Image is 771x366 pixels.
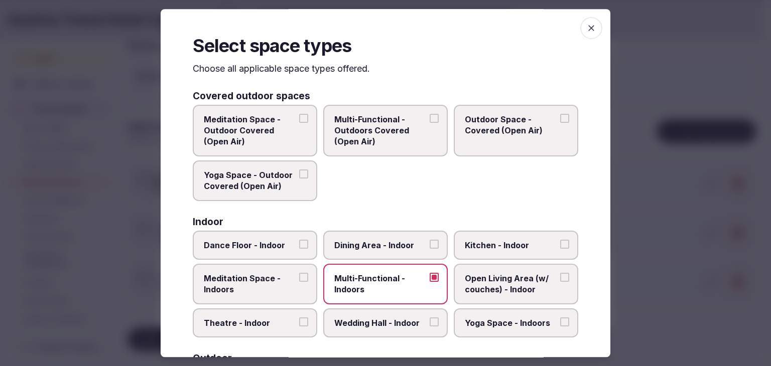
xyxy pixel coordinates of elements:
[204,317,296,328] span: Theatre - Indoor
[334,317,427,328] span: Wedding Hall - Indoor
[560,317,569,326] button: Yoga Space - Indoors
[299,317,308,326] button: Theatre - Indoor
[204,273,296,295] span: Meditation Space - Indoors
[299,169,308,178] button: Yoga Space - Outdoor Covered (Open Air)
[204,240,296,251] span: Dance Floor - Indoor
[560,273,569,282] button: Open Living Area (w/ couches) - Indoor
[430,273,439,282] button: Multi-Functional - Indoors
[193,353,232,363] h3: Outdoor
[465,114,557,136] span: Outdoor Space - Covered (Open Air)
[560,240,569,249] button: Kitchen - Indoor
[334,114,427,147] span: Multi-Functional - Outdoors Covered (Open Air)
[193,63,578,75] p: Choose all applicable space types offered.
[465,273,557,295] span: Open Living Area (w/ couches) - Indoor
[465,240,557,251] span: Kitchen - Indoor
[204,114,296,147] span: Meditation Space - Outdoor Covered (Open Air)
[430,240,439,249] button: Dining Area - Indoor
[430,317,439,326] button: Wedding Hall - Indoor
[193,217,223,227] h3: Indoor
[299,114,308,123] button: Meditation Space - Outdoor Covered (Open Air)
[193,91,310,101] h3: Covered outdoor spaces
[204,169,296,192] span: Yoga Space - Outdoor Covered (Open Air)
[560,114,569,123] button: Outdoor Space - Covered (Open Air)
[334,240,427,251] span: Dining Area - Indoor
[430,114,439,123] button: Multi-Functional - Outdoors Covered (Open Air)
[193,33,578,58] h2: Select space types
[299,240,308,249] button: Dance Floor - Indoor
[334,273,427,295] span: Multi-Functional - Indoors
[299,273,308,282] button: Meditation Space - Indoors
[465,317,557,328] span: Yoga Space - Indoors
